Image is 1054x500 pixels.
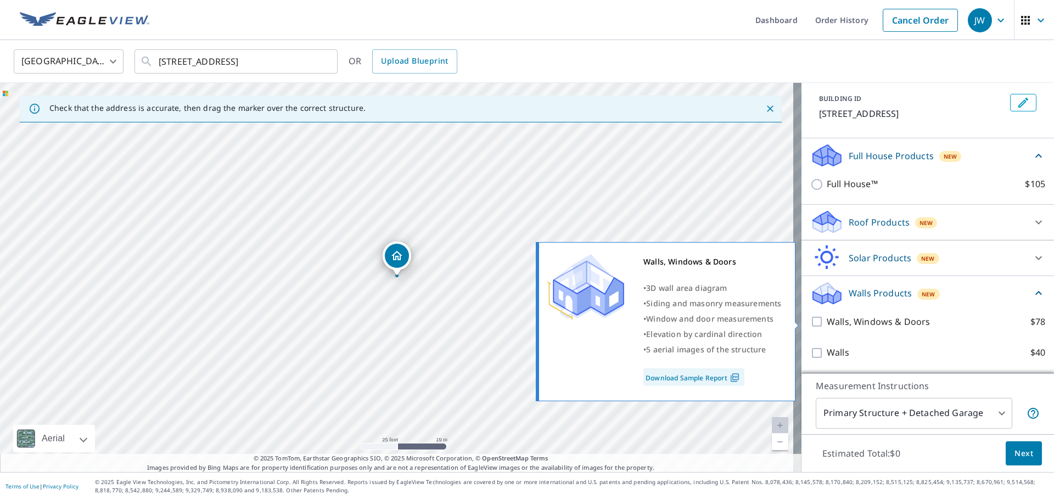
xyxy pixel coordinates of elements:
[819,107,1006,120] p: [STREET_ADDRESS]
[383,241,411,276] div: Dropped pin, building 1, Residential property, 9298 W State Route 12 Findlay, OH 45840
[14,46,124,77] div: [GEOGRAPHIC_DATA]
[5,482,40,490] a: Terms of Use
[1014,447,1033,460] span: Next
[5,483,79,490] p: |
[646,329,762,339] span: Elevation by cardinal direction
[372,49,457,74] a: Upload Blueprint
[646,298,781,308] span: Siding and masonry measurements
[922,290,935,299] span: New
[13,425,95,452] div: Aerial
[727,373,742,383] img: Pdf Icon
[1010,94,1036,111] button: Edit building 1
[819,94,861,103] p: BUILDING ID
[920,218,933,227] span: New
[827,346,849,359] p: Walls
[643,311,781,327] div: •
[968,8,992,32] div: JW
[814,441,909,465] p: Estimated Total: $0
[1030,346,1045,359] p: $40
[810,245,1045,271] div: Solar ProductsNew
[816,379,1040,392] p: Measurement Instructions
[643,280,781,296] div: •
[349,49,457,74] div: OR
[43,482,79,490] a: Privacy Policy
[646,344,766,355] span: 5 aerial images of the structure
[827,315,930,329] p: Walls, Windows & Doors
[816,398,1012,429] div: Primary Structure + Detached Garage
[159,46,315,77] input: Search by address or latitude-longitude
[849,216,910,229] p: Roof Products
[810,280,1045,306] div: Walls ProductsNew
[849,251,911,265] p: Solar Products
[944,152,957,161] span: New
[95,478,1049,495] p: © 2025 Eagle View Technologies, Inc. and Pictometry International Corp. All Rights Reserved. Repo...
[643,327,781,342] div: •
[849,149,934,162] p: Full House Products
[643,368,744,386] a: Download Sample Report
[20,12,149,29] img: EV Logo
[827,177,878,191] p: Full House™
[1025,177,1045,191] p: $105
[849,286,912,300] p: Walls Products
[810,143,1045,168] div: Full House ProductsNew
[254,454,548,463] span: © 2025 TomTom, Earthstar Geographics SIO, © 2025 Microsoft Corporation, ©
[482,454,528,462] a: OpenStreetMap
[1006,441,1042,466] button: Next
[810,209,1045,235] div: Roof ProductsNew
[643,254,781,269] div: Walls, Windows & Doors
[772,434,788,450] a: Current Level 20, Zoom Out
[547,254,624,320] img: Premium
[763,102,777,116] button: Close
[921,254,935,263] span: New
[646,313,773,324] span: Window and door measurements
[530,454,548,462] a: Terms
[883,9,958,32] a: Cancel Order
[49,103,366,113] p: Check that the address is accurate, then drag the marker over the correct structure.
[643,342,781,357] div: •
[381,54,448,68] span: Upload Blueprint
[38,425,68,452] div: Aerial
[643,296,781,311] div: •
[1030,315,1045,329] p: $78
[1027,407,1040,420] span: Your report will include the primary structure and a detached garage if one exists.
[646,283,727,293] span: 3D wall area diagram
[772,417,788,434] a: Current Level 20, Zoom In Disabled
